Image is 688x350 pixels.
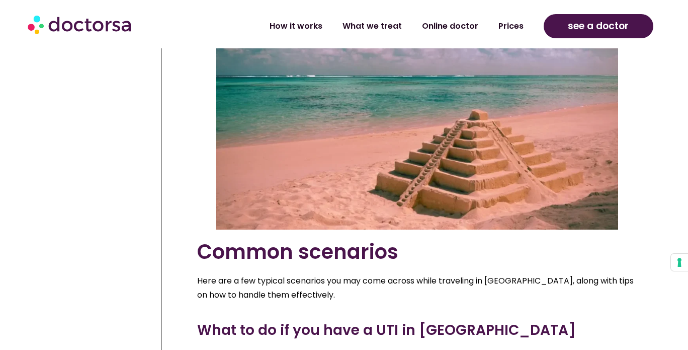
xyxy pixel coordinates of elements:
button: Your consent preferences for tracking technologies [671,254,688,271]
h3: What to do if you have a UTI in [GEOGRAPHIC_DATA] [197,320,637,341]
p: Here are a few typical scenarios you may come across while traveling in [GEOGRAPHIC_DATA], along ... [197,274,637,302]
a: see a doctor [544,14,653,38]
nav: Menu [183,15,533,38]
a: How it works [260,15,332,38]
h2: Common scenarios [197,240,637,264]
a: Prices [488,15,534,38]
a: Online doctor [412,15,488,38]
span: see a doctor [568,18,629,34]
a: What we treat [332,15,412,38]
img: A scenic beach in Mexico featuring a sand sculpture shaped like a pyramid, symbolizing Mexican cu... [216,19,618,230]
